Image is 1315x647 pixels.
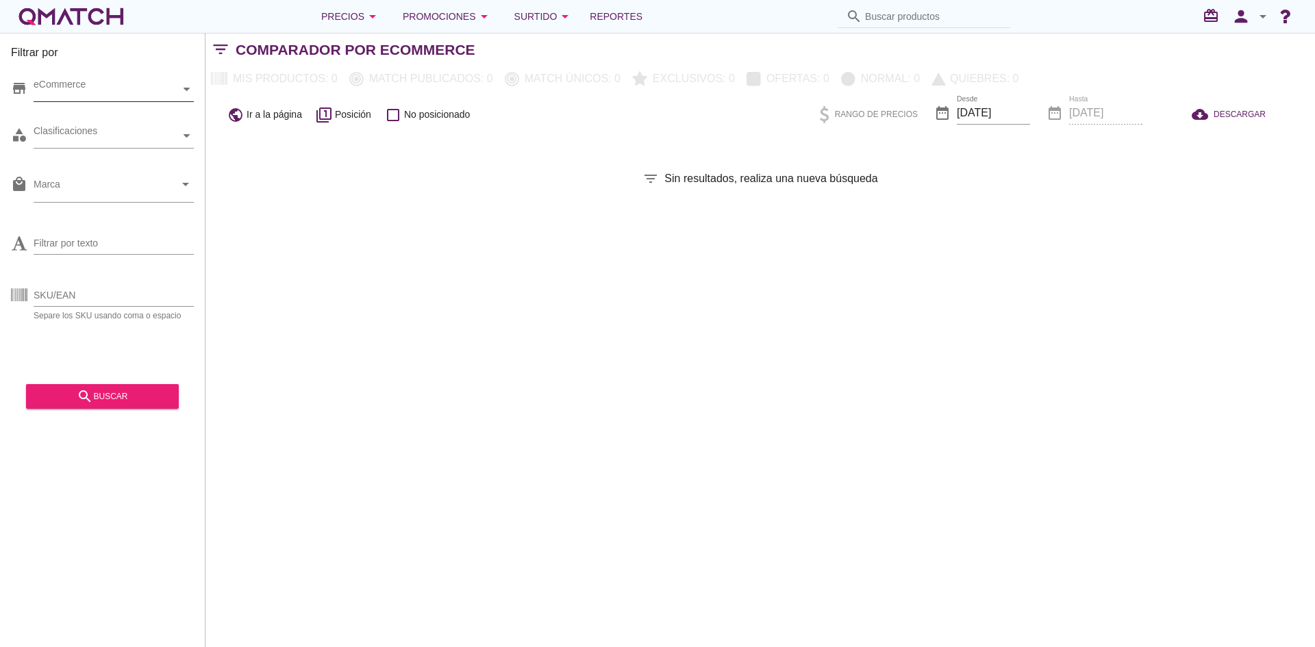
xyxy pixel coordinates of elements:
[205,49,236,50] i: filter_list
[503,3,585,30] button: Surtido
[476,8,492,25] i: arrow_drop_down
[1192,106,1214,123] i: cloud_download
[16,3,126,30] a: white-qmatch-logo
[865,5,1002,27] input: Buscar productos
[642,170,659,187] i: filter_list
[37,388,168,405] div: buscar
[1181,102,1277,127] button: DESCARGAR
[247,107,302,122] span: Ir a la página
[11,80,27,97] i: store
[404,107,471,122] span: No posicionado
[1227,7,1255,26] i: person
[11,45,194,66] h3: Filtrar por
[227,107,244,123] i: public
[846,8,862,25] i: search
[11,176,27,192] i: local_mall
[34,312,194,320] div: Separe los SKU usando coma o espacio
[11,127,27,143] i: category
[584,3,648,30] a: Reportes
[403,8,492,25] div: Promociones
[26,384,179,409] button: buscar
[392,3,503,30] button: Promociones
[1214,108,1266,120] span: DESCARGAR
[321,8,381,25] div: Precios
[177,176,194,192] i: arrow_drop_down
[77,388,93,405] i: search
[934,105,951,121] i: date_range
[957,102,1030,124] input: Desde
[316,107,332,123] i: filter_1
[385,107,401,123] i: check_box_outline_blank
[514,8,574,25] div: Surtido
[364,8,381,25] i: arrow_drop_down
[1255,8,1271,25] i: arrow_drop_down
[590,8,642,25] span: Reportes
[335,107,371,122] span: Posición
[557,8,573,25] i: arrow_drop_down
[310,3,392,30] button: Precios
[236,39,475,61] h2: Comparador por eCommerce
[1203,8,1225,24] i: redeem
[664,170,877,187] span: Sin resultados, realiza una nueva búsqueda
